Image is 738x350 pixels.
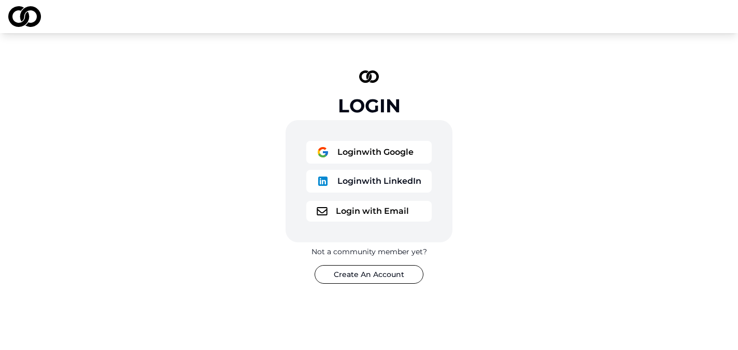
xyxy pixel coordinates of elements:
button: logoLoginwith LinkedIn [306,170,432,193]
div: Not a community member yet? [311,246,427,257]
img: logo [317,146,329,158]
div: Login [338,95,401,116]
img: logo [317,207,328,215]
button: logoLogin with Email [306,201,432,222]
img: logo [317,175,329,187]
img: logo [8,6,41,27]
button: Create An Account [315,265,423,284]
button: logoLoginwith Google [306,141,432,164]
img: logo [359,70,379,83]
